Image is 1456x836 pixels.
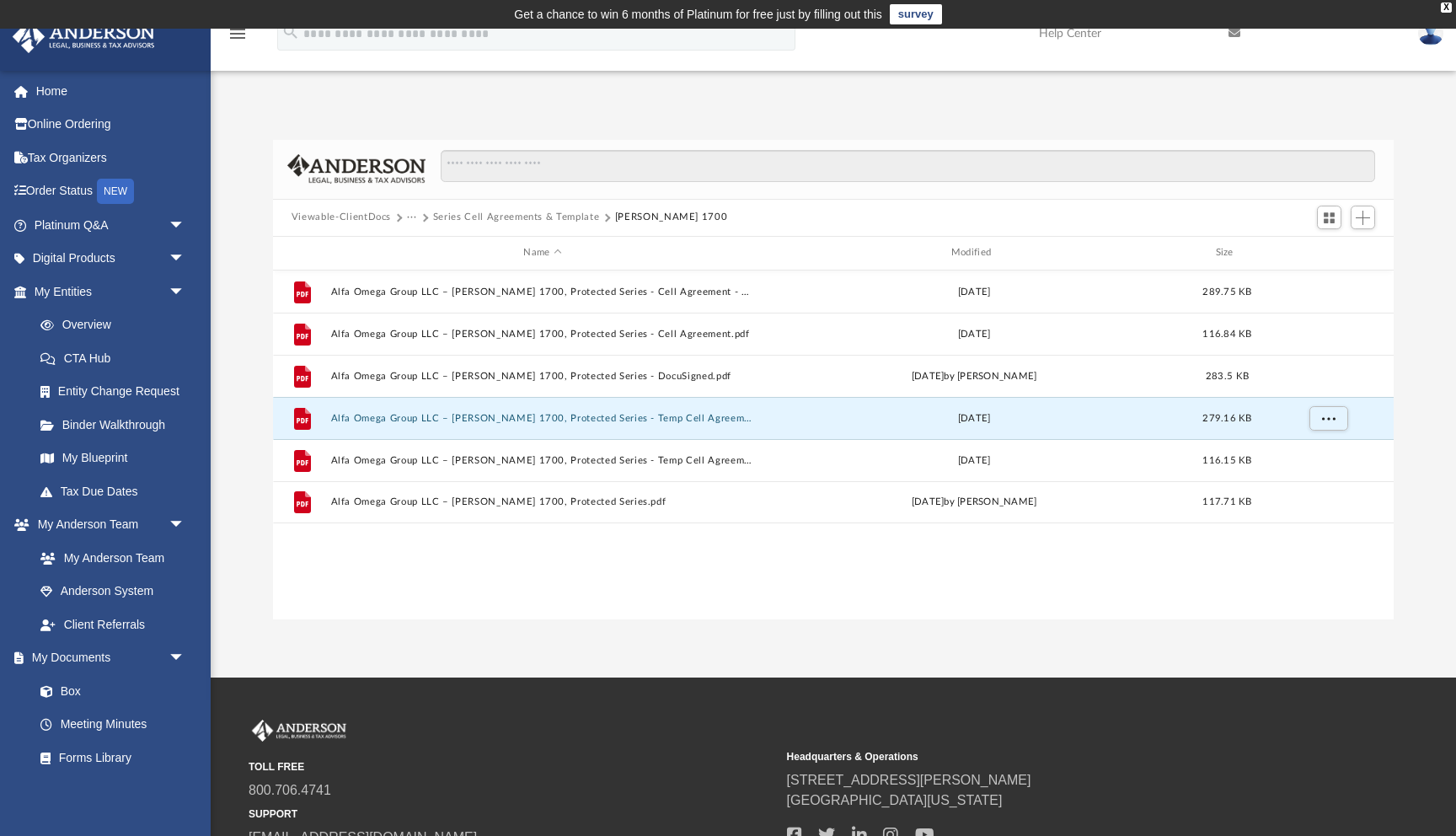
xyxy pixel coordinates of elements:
[12,174,211,209] a: Order StatusNEW
[1268,245,1386,260] div: id
[249,783,331,797] a: 800.706.4741
[227,24,248,44] i: menu
[330,371,754,382] button: Alfa Omega Group LLC – [PERSON_NAME] 1700, Protected Series - DocuSigned.pdf
[24,442,202,475] a: My Blueprint
[12,141,211,174] a: Tax Organizers
[12,275,211,308] a: My Entitiesarrow_drop_down
[762,245,1186,260] div: Modified
[1441,3,1452,13] div: close
[249,807,775,822] small: SUPPORT
[330,413,754,424] button: Alfa Omega Group LLC – [PERSON_NAME] 1700, Protected Series - Temp Cell Agreement for Deed - Docu...
[249,759,775,774] small: TOLL FREE
[24,674,194,708] a: Box
[24,575,202,608] a: Anderson System
[24,408,211,442] a: Binder Walkthrough
[24,341,211,375] a: CTA Hub
[787,749,1314,764] small: Headquarters & Operations
[169,508,202,543] span: arrow_drop_down
[1351,206,1376,229] button: Add
[24,774,202,808] a: Notarize
[762,495,1186,510] div: [DATE] by [PERSON_NAME]
[24,541,194,575] a: My Anderson Team
[1317,206,1342,229] button: Switch to Grid View
[281,23,300,41] i: search
[227,32,248,44] a: menu
[12,74,211,108] a: Home
[24,741,194,774] a: Forms Library
[1202,413,1251,422] span: 279.16 KB
[514,4,882,24] div: Get a chance to win 6 months of Platinum for free just by filling out this
[169,275,202,309] span: arrow_drop_down
[330,329,754,340] button: Alfa Omega Group LLC – [PERSON_NAME] 1700, Protected Series - Cell Agreement.pdf
[169,641,202,676] span: arrow_drop_down
[330,496,754,507] button: Alfa Omega Group LLC – [PERSON_NAME] 1700, Protected Series.pdf
[1202,329,1251,338] span: 116.84 KB
[169,208,202,243] span: arrow_drop_down
[273,271,1394,620] div: grid
[292,210,391,225] button: Viewable-ClientDocs
[1202,497,1251,506] span: 117.71 KB
[1418,21,1443,46] img: User Pic
[787,793,1003,807] a: [GEOGRAPHIC_DATA][US_STATE]
[12,208,211,242] a: Platinum Q&Aarrow_drop_down
[762,410,1186,426] div: [DATE]
[433,210,599,225] button: Series Cell Agreements & Template
[615,210,728,225] button: [PERSON_NAME] 1700
[24,375,211,409] a: Entity Change Request
[441,150,1376,182] input: Search files and folders
[762,284,1186,299] div: [DATE]
[12,108,211,142] a: Online Ordering
[24,708,202,742] a: Meeting Minutes
[24,474,211,508] a: Tax Due Dates
[1206,371,1249,380] span: 283.5 KB
[24,608,202,641] a: Client Referrals
[762,326,1186,341] div: [DATE]
[12,508,202,542] a: My Anderson Teamarrow_drop_down
[1193,245,1261,260] div: Size
[762,453,1186,468] div: [DATE]
[24,308,211,342] a: Overview
[890,4,942,24] a: survey
[329,245,754,260] div: Name
[281,245,323,260] div: id
[330,287,754,297] button: Alfa Omega Group LLC – [PERSON_NAME] 1700, Protected Series - Cell Agreement - DocuSigned.pdf
[762,368,1186,383] div: [DATE] by [PERSON_NAME]
[249,720,350,742] img: Anderson Advisors Platinum Portal
[1202,455,1251,464] span: 116.15 KB
[1309,405,1347,431] button: More options
[1202,287,1251,296] span: 289.75 KB
[787,773,1031,787] a: [STREET_ADDRESS][PERSON_NAME]
[12,242,211,276] a: Digital Productsarrow_drop_down
[8,20,160,53] img: Anderson Advisors Platinum Portal
[407,210,418,225] button: ···
[169,242,202,276] span: arrow_drop_down
[330,455,754,466] button: Alfa Omega Group LLC – [PERSON_NAME] 1700, Protected Series - Temp Cell Agreement for Deed.pdf
[97,179,134,204] div: NEW
[12,641,202,675] a: My Documentsarrow_drop_down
